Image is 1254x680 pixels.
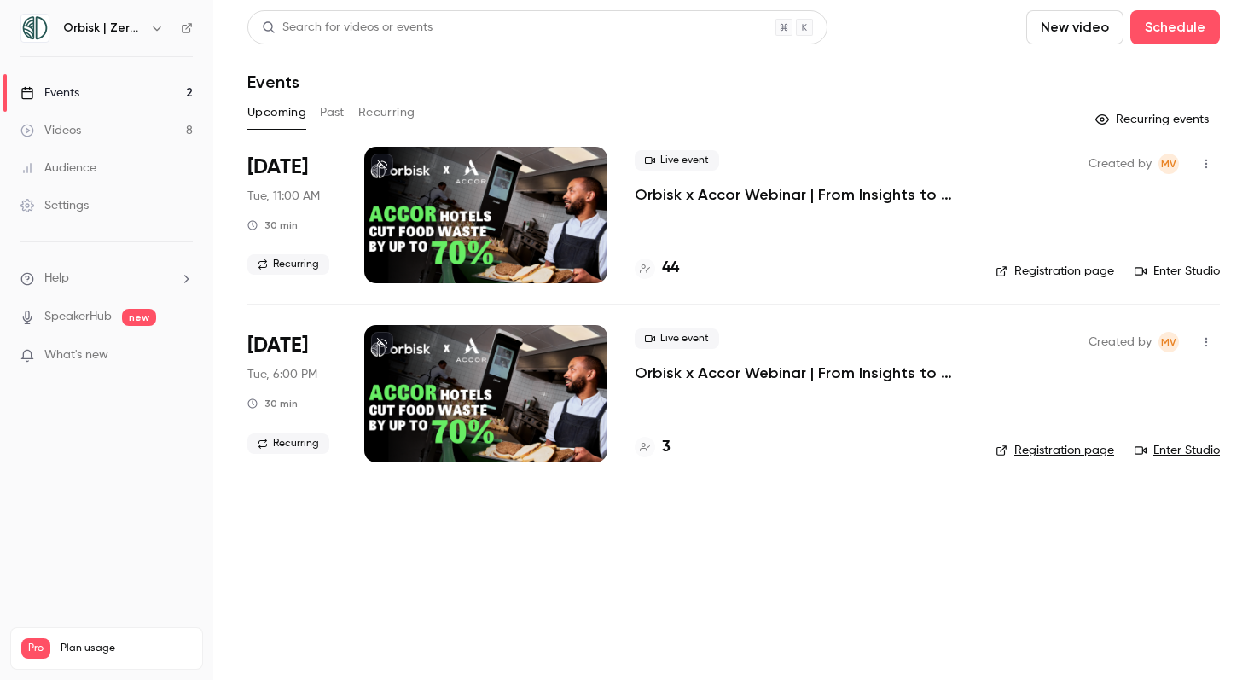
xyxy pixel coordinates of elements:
[247,188,320,205] span: Tue, 11:00 AM
[320,99,345,126] button: Past
[247,332,308,359] span: [DATE]
[635,257,679,280] a: 44
[635,328,719,349] span: Live event
[1089,332,1152,352] span: Created by
[122,309,156,326] span: new
[1161,332,1176,352] span: MV
[20,122,81,139] div: Videos
[247,366,317,383] span: Tue, 6:00 PM
[662,257,679,280] h4: 44
[247,99,306,126] button: Upcoming
[44,270,69,288] span: Help
[20,84,79,102] div: Events
[662,436,671,459] h4: 3
[1135,263,1220,280] a: Enter Studio
[996,263,1114,280] a: Registration page
[1088,106,1220,133] button: Recurring events
[1158,154,1179,174] span: Mariniki Vasileiou
[996,442,1114,459] a: Registration page
[44,346,108,364] span: What's new
[247,72,299,92] h1: Events
[247,397,298,410] div: 30 min
[44,308,112,326] a: SpeakerHub
[21,638,50,659] span: Pro
[1161,154,1176,174] span: MV
[20,160,96,177] div: Audience
[247,433,329,454] span: Recurring
[247,218,298,232] div: 30 min
[172,348,193,363] iframe: Noticeable Trigger
[262,19,433,37] div: Search for videos or events
[247,154,308,181] span: [DATE]
[20,197,89,214] div: Settings
[1130,10,1220,44] button: Schedule
[61,642,192,655] span: Plan usage
[635,184,968,205] a: Orbisk x Accor Webinar | From Insights to Actions: Create Your Personalized Food Waste Plan with ...
[1089,154,1152,174] span: Created by
[63,20,143,37] h6: Orbisk | Zero Food Waste
[247,147,337,283] div: Sep 16 Tue, 10:00 AM (Europe/Amsterdam)
[1026,10,1123,44] button: New video
[247,325,337,462] div: Sep 16 Tue, 5:00 PM (Europe/Amsterdam)
[1135,442,1220,459] a: Enter Studio
[635,150,719,171] span: Live event
[247,254,329,275] span: Recurring
[635,436,671,459] a: 3
[358,99,415,126] button: Recurring
[635,363,968,383] a: Orbisk x Accor Webinar | From Insights to Actions: Create Your Personalized Food Waste Plan with ...
[1158,332,1179,352] span: Mariniki Vasileiou
[20,270,193,288] li: help-dropdown-opener
[21,15,49,42] img: Orbisk | Zero Food Waste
